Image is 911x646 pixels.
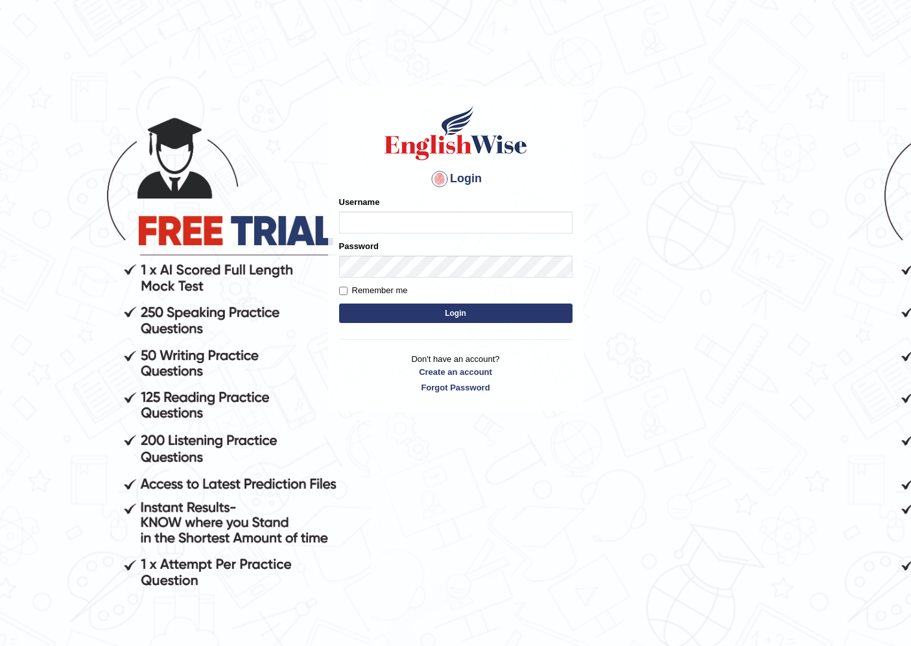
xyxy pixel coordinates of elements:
[339,196,380,208] label: Username
[339,169,573,189] h4: Login
[339,287,348,295] input: Remember me
[339,304,573,323] button: Login
[339,284,408,297] label: Remember me
[339,366,573,378] a: Create an account
[382,104,530,162] img: Logo of English Wise sign in for intelligent practice with AI
[339,240,379,252] label: Password
[339,353,573,393] p: Don't have an account?
[339,381,573,394] a: Forgot Password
